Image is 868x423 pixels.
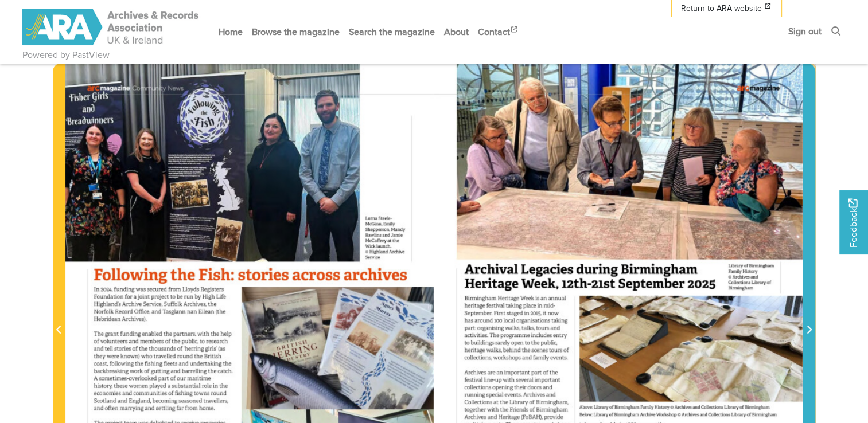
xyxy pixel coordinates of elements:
a: Would you like to provide feedback? [839,190,868,254]
a: Search the magazine [344,17,439,47]
a: Sign out [784,16,826,46]
a: Powered by PastView [22,48,110,62]
a: About [439,17,473,47]
a: Contact [473,17,524,47]
span: Return to ARA website [681,2,762,14]
a: Browse the magazine [247,17,344,47]
a: ARA - ARC Magazine | Powered by PastView logo [22,2,200,52]
a: Home [214,17,247,47]
span: Feedback [846,199,860,248]
img: ARA - ARC Magazine | Powered by PastView [22,9,200,45]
